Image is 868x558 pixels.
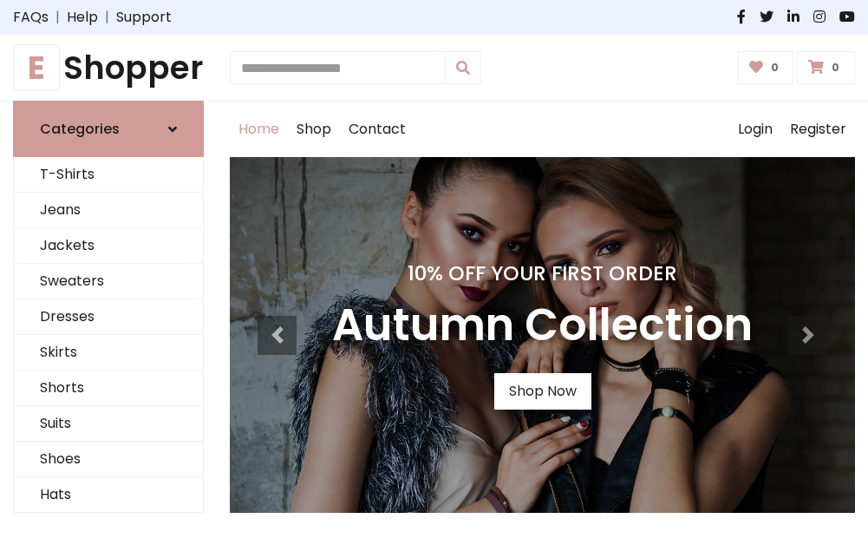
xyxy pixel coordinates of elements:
[49,7,67,28] span: |
[14,264,203,299] a: Sweaters
[14,228,203,264] a: Jackets
[14,477,203,513] a: Hats
[14,335,203,371] a: Skirts
[14,371,203,406] a: Shorts
[729,102,781,157] a: Login
[67,7,98,28] a: Help
[116,7,172,28] a: Support
[14,193,203,228] a: Jeans
[340,102,414,157] a: Contact
[767,60,783,75] span: 0
[14,157,203,193] a: T-Shirts
[827,60,844,75] span: 0
[13,44,60,91] span: E
[40,121,120,137] h6: Categories
[13,101,204,157] a: Categories
[230,102,288,157] a: Home
[332,261,753,286] h4: 10% Off Your First Order
[288,102,340,157] a: Shop
[13,49,204,87] h1: Shopper
[14,299,203,335] a: Dresses
[332,299,753,352] h3: Autumn Collection
[797,51,855,84] a: 0
[494,373,591,410] a: Shop Now
[98,7,116,28] span: |
[781,102,855,157] a: Register
[13,7,49,28] a: FAQs
[14,442,203,477] a: Shoes
[738,51,794,84] a: 0
[13,49,204,87] a: EShopper
[14,406,203,442] a: Suits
